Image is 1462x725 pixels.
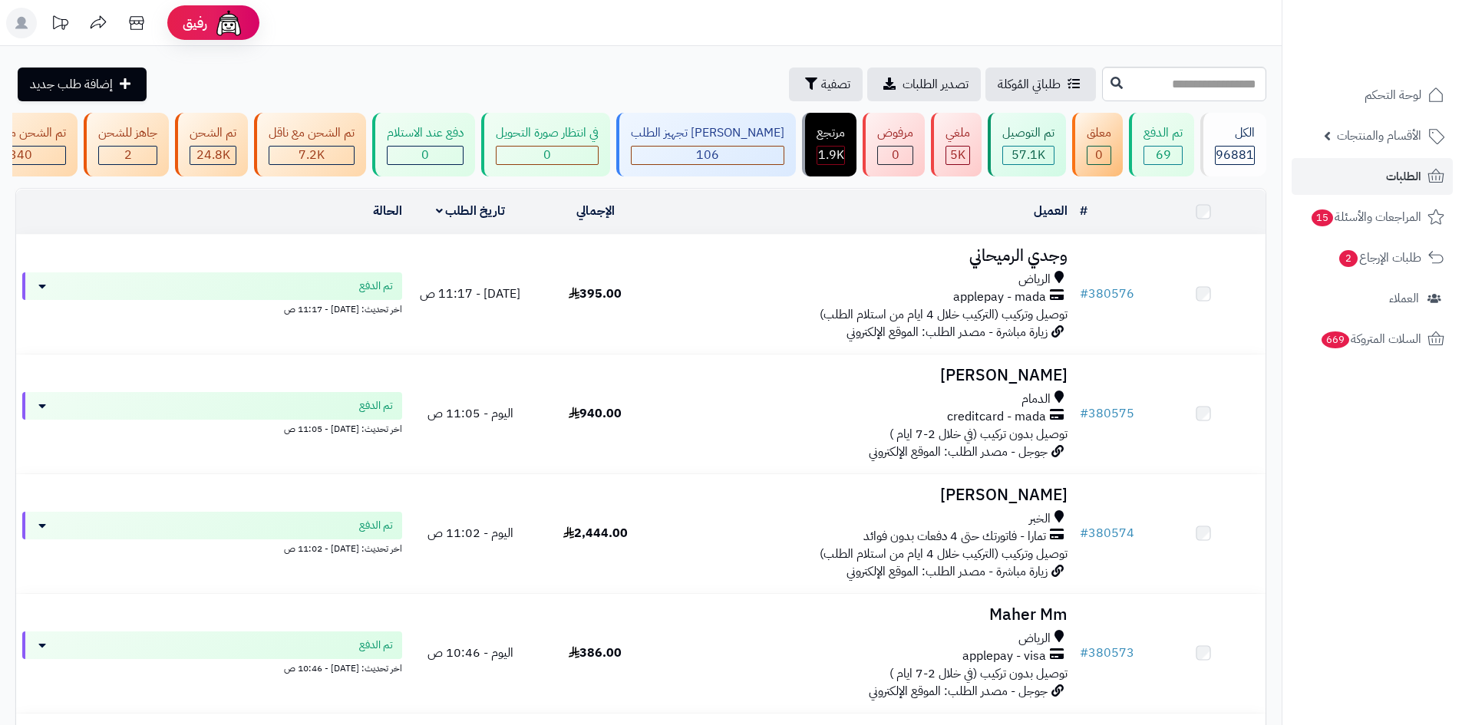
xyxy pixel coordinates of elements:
div: 2 [99,147,157,164]
a: #380573 [1080,644,1134,662]
span: 69 [1156,146,1171,164]
a: مرتجع 1.9K [799,113,860,176]
span: طلباتي المُوكلة [998,75,1061,94]
span: تم الدفع [359,278,393,294]
span: توصيل وتركيب (التركيب خلال 4 ايام من استلام الطلب) [820,305,1068,324]
span: 0 [543,146,551,164]
button: تصفية [789,68,863,101]
div: تم الشحن مع ناقل [269,124,355,142]
span: لوحة التحكم [1365,84,1421,106]
div: اخر تحديث: [DATE] - 11:02 ص [22,539,402,555]
div: دفع عند الاستلام [387,124,464,142]
a: الكل96881 [1197,113,1269,176]
div: 106 [632,147,784,164]
span: الطلبات [1386,166,1421,187]
div: جاهز للشحن [98,124,157,142]
a: تصدير الطلبات [867,68,981,101]
span: الدمام [1021,391,1051,408]
h3: [PERSON_NAME] [664,486,1068,504]
a: الحالة [373,202,402,220]
span: المراجعات والأسئلة [1310,206,1421,228]
a: الإجمالي [576,202,615,220]
a: #380575 [1080,404,1134,423]
span: 15 [1311,209,1334,227]
div: تم الدفع [1144,124,1183,142]
span: جوجل - مصدر الطلب: الموقع الإلكتروني [869,443,1048,461]
a: #380574 [1080,524,1134,542]
span: 24.8K [196,146,230,164]
div: مرتجع [817,124,845,142]
span: # [1080,404,1088,423]
a: تاريخ الطلب [436,202,506,220]
h3: [PERSON_NAME] [664,367,1068,384]
span: توصيل بدون تركيب (في خلال 2-7 ايام ) [889,664,1068,683]
span: توصيل وتركيب (التركيب خلال 4 ايام من استلام الطلب) [820,545,1068,563]
a: السلات المتروكة669 [1292,321,1453,358]
a: في انتظار صورة التحويل 0 [478,113,613,176]
span: الأقسام والمنتجات [1337,125,1421,147]
div: مرفوض [877,124,913,142]
a: #380576 [1080,285,1134,303]
span: 669 [1321,331,1351,349]
a: إضافة طلب جديد [18,68,147,101]
span: تصفية [821,75,850,94]
span: رفيق [183,14,207,32]
span: زيارة مباشرة - مصدر الطلب: الموقع الإلكتروني [847,323,1048,341]
span: 2 [124,146,132,164]
div: اخر تحديث: [DATE] - 11:17 ص [22,300,402,316]
div: تم الشحن [190,124,236,142]
span: العملاء [1389,288,1419,309]
div: ملغي [946,124,970,142]
a: ملغي 5K [928,113,985,176]
span: اليوم - 11:05 ص [427,404,513,423]
a: العملاء [1292,280,1453,317]
span: جوجل - مصدر الطلب: الموقع الإلكتروني [869,682,1048,700]
div: 4999 [946,147,969,164]
span: [DATE] - 11:17 ص [420,285,520,303]
a: طلباتي المُوكلة [985,68,1096,101]
span: 5K [950,146,965,164]
div: 69 [1144,147,1182,164]
div: 57096 [1003,147,1054,164]
a: تم التوصيل 57.1K [985,113,1069,176]
a: جاهز للشحن 2 [81,113,172,176]
span: # [1080,644,1088,662]
span: تم الدفع [359,398,393,414]
div: [PERSON_NAME] تجهيز الطلب [631,124,784,142]
div: في انتظار صورة التحويل [496,124,599,142]
span: السلات المتروكة [1320,328,1421,350]
a: الطلبات [1292,158,1453,195]
div: 0 [388,147,463,164]
div: 0 [878,147,913,164]
span: 395.00 [569,285,622,303]
div: اخر تحديث: [DATE] - 11:05 ص [22,420,402,436]
div: معلق [1087,124,1111,142]
span: 96881 [1216,146,1254,164]
span: زيارة مباشرة - مصدر الطلب: الموقع الإلكتروني [847,562,1048,581]
span: الخبر [1029,510,1051,528]
span: 940.00 [569,404,622,423]
a: معلق 0 [1069,113,1126,176]
span: creditcard - mada [947,408,1046,426]
span: تمارا - فاتورتك حتى 4 دفعات بدون فوائد [863,528,1046,545]
div: اخر تحديث: [DATE] - 10:46 ص [22,659,402,675]
a: العميل [1034,202,1068,220]
span: applepay - visa [962,648,1046,665]
span: 7.2K [299,146,325,164]
span: توصيل بدون تركيب (في خلال 2-7 ايام ) [889,425,1068,443]
div: 1851 [817,147,844,164]
div: الكل [1215,124,1255,142]
a: # [1080,202,1087,220]
div: 7222 [269,147,354,164]
a: تم الشحن 24.8K [172,113,251,176]
span: 386.00 [569,644,622,662]
a: المراجعات والأسئلة15 [1292,199,1453,236]
div: 0 [1087,147,1111,164]
h3: وجدي الرميحاني [664,247,1068,265]
a: [PERSON_NAME] تجهيز الطلب 106 [613,113,799,176]
span: تم الدفع [359,518,393,533]
span: applepay - mada [953,288,1046,306]
span: 1.9K [818,146,844,164]
a: تم الشحن مع ناقل 7.2K [251,113,369,176]
span: 57.1K [1012,146,1045,164]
